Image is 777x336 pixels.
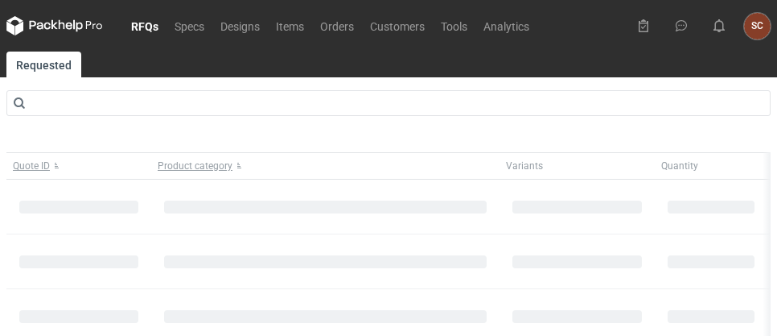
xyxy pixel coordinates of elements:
a: Designs [212,16,268,35]
span: Product category [158,160,232,172]
a: Specs [166,16,212,35]
a: Customers [362,16,433,35]
button: Product category [151,153,499,179]
span: Quote ID [13,160,50,172]
a: Items [268,16,312,35]
a: RFQs [123,16,166,35]
a: Analytics [475,16,537,35]
button: Quote ID [6,153,151,179]
span: Variants [506,160,543,172]
span: Quantity [661,160,698,172]
div: Sylwia Cichórz [744,13,771,39]
button: SC [744,13,771,39]
a: Orders [312,16,362,35]
a: Requested [6,52,81,77]
svg: Packhelp Pro [6,16,103,35]
a: Tools [433,16,475,35]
